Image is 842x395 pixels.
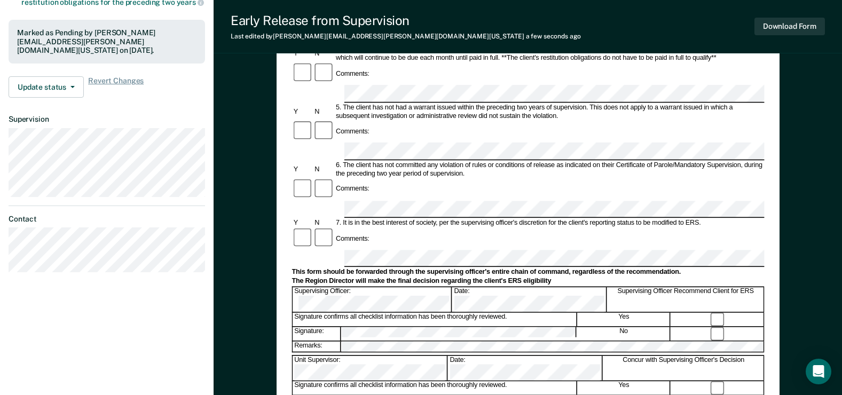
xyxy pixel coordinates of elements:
div: 4. The client has maintained compliance with all restitution obligations in accordance with PD/PO... [334,45,765,62]
span: Revert Changes [88,76,144,98]
div: Y [292,165,313,174]
div: Signature confirms all checklist information has been thoroughly reviewed. [293,313,577,327]
div: Unit Supervisor: [293,356,447,381]
div: Y [292,219,313,227]
div: Early Release from Supervision [231,13,581,28]
div: 5. The client has not had a warrant issued within the preceding two years of supervision. This do... [334,104,765,121]
dt: Contact [9,215,205,224]
div: Concur with Supervising Officer's Decision [603,356,764,381]
div: Supervising Officer Recommend Client for ERS [608,288,764,312]
div: Signature confirms all checklist information has been thoroughly reviewed. [293,381,577,394]
span: a few seconds ago [526,33,581,40]
div: This form should be forwarded through the supervising officer's entire chain of command, regardle... [292,268,764,277]
div: Date: [448,356,603,381]
div: 7. It is in the best interest of society, per the supervising officer's discretion for the client... [334,219,765,227]
div: Supervising Officer: [293,288,451,312]
div: Signature: [293,327,341,341]
div: N [313,219,334,227]
div: Open Intercom Messenger [806,359,831,384]
div: Comments: [334,69,371,78]
div: N [313,165,334,174]
div: Comments: [334,234,371,243]
div: Y [292,50,313,58]
div: N [313,50,334,58]
div: Date: [452,288,607,312]
div: Y [292,108,313,116]
div: Comments: [334,185,371,194]
div: Yes [578,313,671,327]
div: Marked as Pending by [PERSON_NAME][EMAIL_ADDRESS][PERSON_NAME][DOMAIN_NAME][US_STATE] on [DATE]. [17,28,196,55]
div: Remarks: [293,342,341,352]
dt: Supervision [9,115,205,124]
div: N [313,108,334,116]
div: Comments: [334,128,371,136]
div: The Region Director will make the final decision regarding the client's ERS eligibility [292,278,764,286]
button: Download Form [754,18,825,35]
div: No [577,327,670,341]
div: 6. The client has not committed any violation of rules or conditions of release as indicated on t... [334,161,765,178]
div: Last edited by [PERSON_NAME][EMAIL_ADDRESS][PERSON_NAME][DOMAIN_NAME][US_STATE] [231,33,581,40]
button: Update status [9,76,84,98]
div: Yes [578,381,671,394]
